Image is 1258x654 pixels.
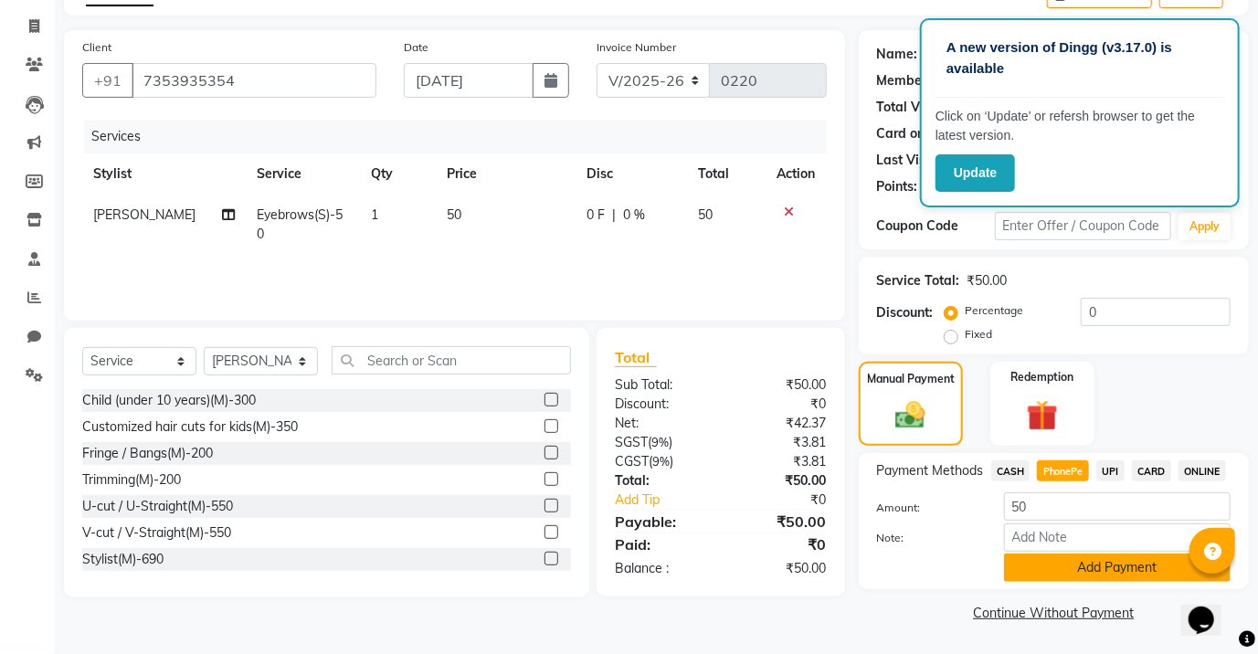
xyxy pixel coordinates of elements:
span: | [612,206,616,225]
div: ₹0 [741,490,840,510]
div: V-cut / V-Straight(M)-550 [82,523,231,543]
input: Search by Name/Mobile/Email/Code [132,63,376,98]
div: Total: [601,471,721,490]
span: 0 F [587,206,605,225]
div: Name: [877,45,918,64]
div: ₹50.00 [721,559,840,578]
div: ₹0 [721,395,840,414]
p: Click on ‘Update’ or refersh browser to get the latest version. [936,107,1224,145]
th: Disc [576,153,687,195]
div: Points: [877,177,918,196]
label: Amount: [863,500,990,516]
iframe: chat widget [1181,581,1240,636]
div: Balance : [601,559,721,578]
div: Discount: [601,395,721,414]
div: Membership: [877,71,957,90]
div: Card on file: [877,124,952,143]
span: 1 [371,206,378,223]
input: Enter Offer / Coupon Code [995,212,1172,240]
button: Update [936,154,1015,192]
label: Invoice Number [597,39,676,56]
div: Sub Total: [601,375,721,395]
div: ₹0 [721,533,840,555]
div: Services [84,120,840,153]
div: Trimming(M)-200 [82,470,181,490]
th: Action [766,153,827,195]
span: 50 [447,206,461,223]
label: Percentage [966,302,1024,319]
th: Price [436,153,576,195]
a: Add Tip [601,490,741,510]
input: Search or Scan [332,346,571,374]
div: ₹3.81 [721,433,840,452]
label: Redemption [1011,369,1074,385]
div: ₹50.00 [967,271,1008,290]
th: Qty [360,153,436,195]
div: ( ) [601,433,721,452]
img: _cash.svg [886,398,935,432]
span: 0 % [623,206,645,225]
div: Last Visit: [877,151,938,170]
input: Amount [1004,492,1231,521]
input: Add Note [1004,523,1231,552]
label: Manual Payment [867,371,955,387]
span: CASH [991,460,1031,481]
span: 50 [698,206,713,223]
div: ₹3.81 [721,452,840,471]
label: Fixed [966,326,993,343]
span: Payment Methods [877,461,984,480]
th: Service [246,153,360,195]
button: Add Payment [1004,554,1231,582]
button: +91 [82,63,133,98]
span: PhonePe [1037,460,1089,481]
div: ₹50.00 [721,511,840,533]
div: Discount: [877,303,934,322]
span: [PERSON_NAME] [93,206,196,223]
div: Coupon Code [877,216,995,236]
a: Continue Without Payment [862,604,1245,623]
th: Total [687,153,766,195]
div: Customized hair cuts for kids(M)-350 [82,417,298,437]
span: Total [615,348,657,367]
div: Net: [601,414,721,433]
span: 9% [651,435,669,449]
div: ₹50.00 [721,375,840,395]
span: SGST [615,434,648,450]
p: A new version of Dingg (v3.17.0) is available [946,37,1213,79]
span: ONLINE [1179,460,1226,481]
span: 9% [652,454,670,469]
label: Client [82,39,111,56]
th: Stylist [82,153,246,195]
span: CARD [1132,460,1171,481]
span: CGST [615,453,649,469]
div: Total Visits: [877,98,949,117]
div: ₹50.00 [721,471,840,490]
label: Note: [863,530,990,546]
div: Child (under 10 years)(M)-300 [82,391,256,410]
div: No Active Membership [877,71,1231,90]
img: _gift.svg [1017,396,1068,436]
span: UPI [1096,460,1125,481]
button: Apply [1179,213,1231,240]
div: Payable: [601,511,721,533]
div: ₹42.37 [721,414,840,433]
div: Service Total: [877,271,960,290]
div: Stylist(M)-690 [82,550,164,569]
label: Date [404,39,428,56]
div: Fringe / Bangs(M)-200 [82,444,213,463]
div: ( ) [601,452,721,471]
span: Eyebrows(S)-50 [257,206,343,242]
div: Paid: [601,533,721,555]
div: U-cut / U-Straight(M)-550 [82,497,233,516]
